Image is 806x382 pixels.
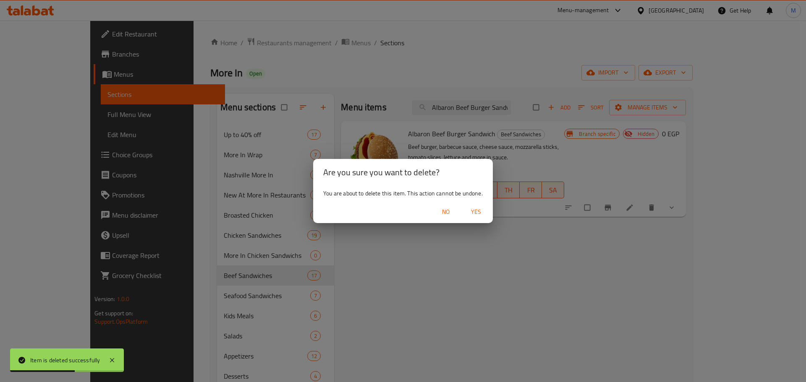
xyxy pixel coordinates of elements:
h2: Are you sure you want to delete? [323,166,483,179]
div: Item is deleted successfully [30,356,100,365]
div: You are about to delete this item. This action cannot be undone. [313,186,493,201]
button: Yes [463,204,489,220]
span: Yes [466,207,486,217]
span: No [436,207,456,217]
button: No [432,204,459,220]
